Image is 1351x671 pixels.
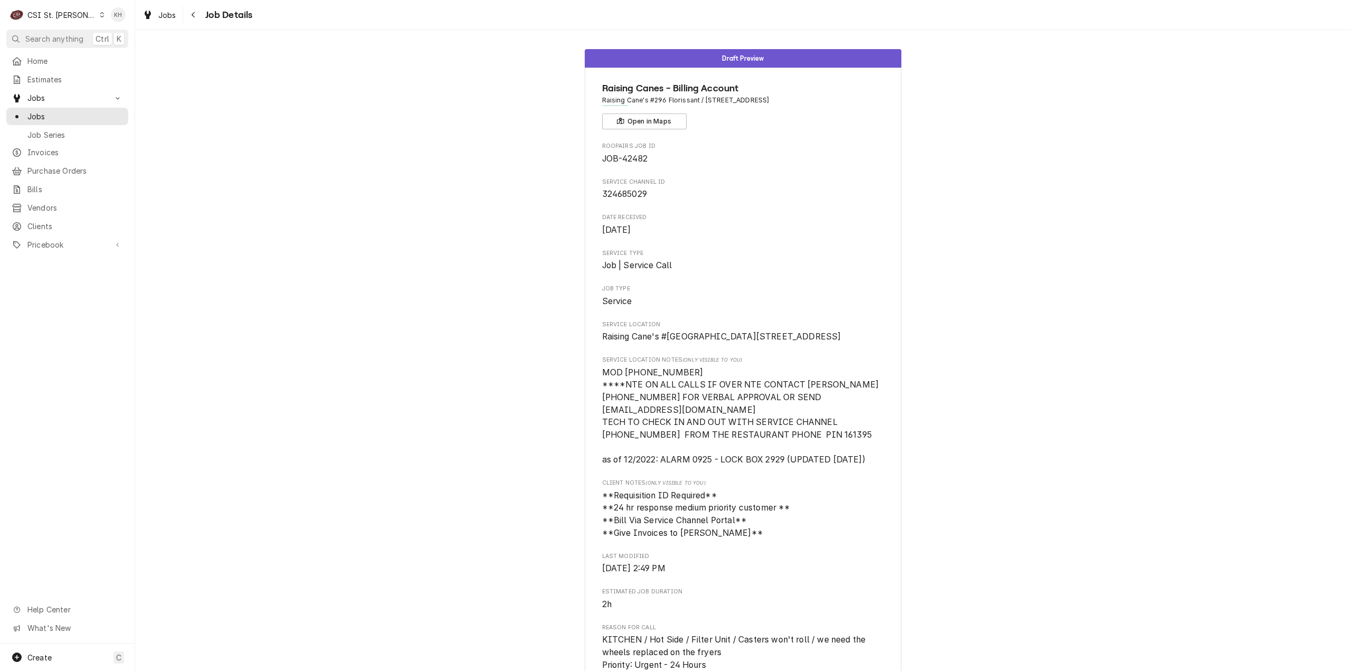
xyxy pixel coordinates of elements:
[602,295,884,308] span: Job Type
[602,490,791,538] span: **Requisition ID Required** **24 hr response medium priority customer ** **Bill Via Service Chann...
[27,184,123,195] span: Bills
[602,588,884,610] div: Estimated Job Duration
[585,49,901,68] div: Status
[27,221,123,232] span: Clients
[722,55,764,62] span: Draft Preview
[602,356,884,364] span: Service Location Notes
[602,479,884,539] div: [object Object]
[602,366,884,466] span: [object Object]
[6,52,128,70] a: Home
[602,189,647,199] span: 324685029
[6,181,128,198] a: Bills
[138,6,180,24] a: Jobs
[602,356,884,466] div: [object Object]
[158,10,176,21] span: Jobs
[602,599,612,609] span: 2h
[602,225,631,235] span: [DATE]
[602,634,884,671] span: Reason For Call
[602,367,881,465] span: MOD [PHONE_NUMBER] ****NTE ON ALL CALLS IF OVER NTE CONTACT [PERSON_NAME] [PHONE_NUMBER] FOR VERB...
[602,635,868,669] span: KITCHEN / Hot Side / Filter Unit / Casters won't roll / we need the wheels replaced on the fryers...
[602,320,884,329] span: Service Location
[27,165,123,176] span: Purchase Orders
[602,188,884,201] span: Service Channel ID
[602,259,884,272] span: Service Type
[602,178,884,201] div: Service Channel ID
[27,111,123,122] span: Jobs
[6,126,128,144] a: Job Series
[602,285,884,307] div: Job Type
[6,144,128,161] a: Invoices
[27,653,52,662] span: Create
[602,224,884,237] span: Date Received
[602,598,884,611] span: Estimated Job Duration
[602,154,648,164] span: JOB-42482
[6,218,128,235] a: Clients
[6,199,128,216] a: Vendors
[27,10,96,21] div: CSI St. [PERSON_NAME]
[202,8,253,22] span: Job Details
[27,92,107,103] span: Jobs
[6,108,128,125] a: Jobs
[27,604,122,615] span: Help Center
[602,623,884,671] div: Reason For Call
[6,236,128,253] a: Go to Pricebook
[27,129,123,140] span: Job Series
[27,55,123,67] span: Home
[185,6,202,23] button: Navigate back
[602,142,884,165] div: Roopairs Job ID
[116,652,121,663] span: C
[602,153,884,165] span: Roopairs Job ID
[602,489,884,540] span: [object Object]
[111,7,126,22] div: KH
[602,81,884,129] div: Client Information
[6,71,128,88] a: Estimates
[602,249,884,258] span: Service Type
[602,623,884,632] span: Reason For Call
[602,320,884,343] div: Service Location
[682,357,742,363] span: (Only Visible to You)
[117,33,121,44] span: K
[602,114,687,129] button: Open in Maps
[602,563,665,573] span: [DATE] 2:49 PM
[27,74,123,85] span: Estimates
[602,142,884,150] span: Roopairs Job ID
[6,619,128,637] a: Go to What's New
[602,552,884,561] span: Last Modified
[9,7,24,22] div: CSI St. Louis's Avatar
[645,480,705,486] span: (Only Visible to You)
[602,96,884,105] span: Address
[111,7,126,22] div: Kelsey Hetlage's Avatar
[602,330,884,343] span: Service Location
[6,601,128,618] a: Go to Help Center
[602,552,884,575] div: Last Modified
[602,81,884,96] span: Name
[27,202,123,213] span: Vendors
[602,213,884,222] span: Date Received
[6,89,128,107] a: Go to Jobs
[27,622,122,634] span: What's New
[602,178,884,186] span: Service Channel ID
[96,33,109,44] span: Ctrl
[6,162,128,179] a: Purchase Orders
[27,239,107,250] span: Pricebook
[602,588,884,596] span: Estimated Job Duration
[602,296,632,306] span: Service
[602,260,672,270] span: Job | Service Call
[602,249,884,272] div: Service Type
[602,285,884,293] span: Job Type
[602,213,884,236] div: Date Received
[9,7,24,22] div: C
[25,33,83,44] span: Search anything
[602,479,884,487] span: Client Notes
[6,30,128,48] button: Search anythingCtrlK
[602,332,841,342] span: Raising Cane's #[GEOGRAPHIC_DATA][STREET_ADDRESS]
[602,562,884,575] span: Last Modified
[27,147,123,158] span: Invoices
